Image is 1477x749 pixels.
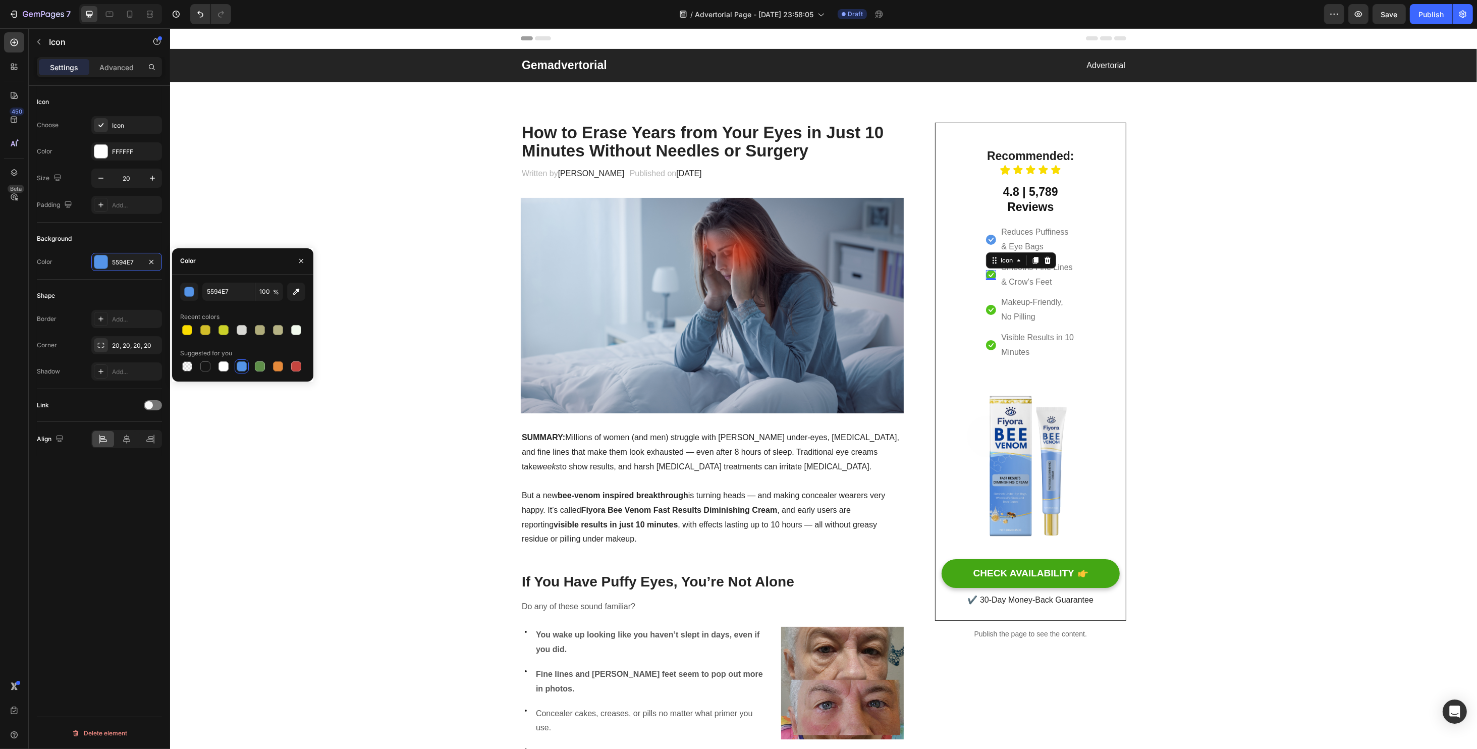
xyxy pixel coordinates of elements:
[460,138,532,153] p: Published on
[112,121,159,130] div: Icon
[49,36,135,48] p: Icon
[352,405,729,443] span: Millions of women (and men) struggle with [PERSON_NAME] under-eyes, [MEDICAL_DATA], and fine line...
[37,341,57,350] div: Corner
[366,641,593,665] strong: Fine lines and [PERSON_NAME] feet seem to pop out more in photos.
[180,256,196,265] div: Color
[352,30,652,45] p: Gemadvertorial
[37,433,66,446] div: Align
[1410,4,1452,24] button: Publish
[411,477,608,486] strong: Fiyora Bee Venom Fast Results Diminishing Cream
[10,108,24,116] div: 450
[112,341,159,350] div: 20, 20, 20, 20
[366,678,595,708] p: Concealer cakes, creases, or pills no matter what primer you use.
[112,201,159,210] div: Add...
[772,531,950,560] button: CHECK AVAILABILITY
[4,4,75,24] button: 7
[506,141,531,149] span: [DATE]
[366,717,595,746] p: You feel like nothing short of [MEDICAL_DATA] will actually work.
[1443,700,1467,724] div: Open Intercom Messenger
[831,302,904,332] p: Visible Results in 10 Minutes
[112,147,159,156] div: FFFFFF
[831,197,904,226] p: Reduces Puffiness & Eye Bags
[695,9,813,20] span: Advertorial Page - [DATE] 23:58:05
[352,546,624,561] strong: If You Have Puffy Eyes, You’re Not Alone
[37,291,55,300] div: Shape
[37,401,49,410] div: Link
[803,539,904,552] div: CHECK AVAILABILITY
[37,198,74,212] div: Padding
[831,232,904,261] p: Smooths Fine Lines & Crow’s Feet
[180,349,232,358] div: Suggested for you
[37,234,72,243] div: Background
[367,434,390,443] i: weeks
[99,62,134,73] p: Advanced
[816,119,905,137] h2: Recommended:
[690,9,693,20] span: /
[352,138,457,153] p: Written by
[112,315,159,324] div: Add...
[773,565,949,579] p: ✔️ 30-Day Money-Back Guarantee
[37,367,60,376] div: Shadow
[190,4,231,24] div: Undo/Redo
[1373,4,1406,24] button: Save
[388,141,455,149] span: [PERSON_NAME]
[170,28,1477,749] iframe: Design area
[8,185,24,193] div: Beta
[351,170,734,385] img: Alt Image
[1381,10,1398,19] span: Save
[831,267,904,296] p: Makeup-Friendly, No Pilling
[388,463,518,471] strong: bee-venom inspired breakthrough
[765,601,956,611] p: Publish the page to see the content.
[112,367,159,377] div: Add...
[37,725,162,741] button: Delete element
[112,258,141,267] div: 5594E7
[37,147,52,156] div: Color
[37,314,57,324] div: Border
[37,257,52,266] div: Color
[202,283,255,301] input: Eg: FFFFFF
[772,345,950,523] img: Alt Image
[848,10,863,19] span: Draft
[351,94,734,133] h2: How to Erase Years from Your Eyes in Just 10 Minutes Without Needles or Surgery
[72,727,127,739] div: Delete element
[352,460,733,518] p: But a new is turning heads — and making concealer wearers very happy. It’s called , and early use...
[352,405,395,413] strong: SUMMARY:
[50,62,78,73] p: Settings
[273,288,279,297] span: %
[37,172,64,185] div: Size
[366,602,589,625] strong: You wake up looking like you haven’t slept in days, even if you did.
[37,121,59,130] div: Choose
[37,97,49,106] div: Icon
[66,8,71,20] p: 7
[352,571,733,586] p: Do any of these sound familiar?
[384,492,508,501] strong: visible results in just 10 minutes
[611,599,734,711] img: Alt Image
[654,30,955,45] p: Advertorial
[833,157,888,185] strong: 4.8 | 5,789 Reviews
[180,312,220,322] div: Recent colors
[1418,9,1444,20] div: Publish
